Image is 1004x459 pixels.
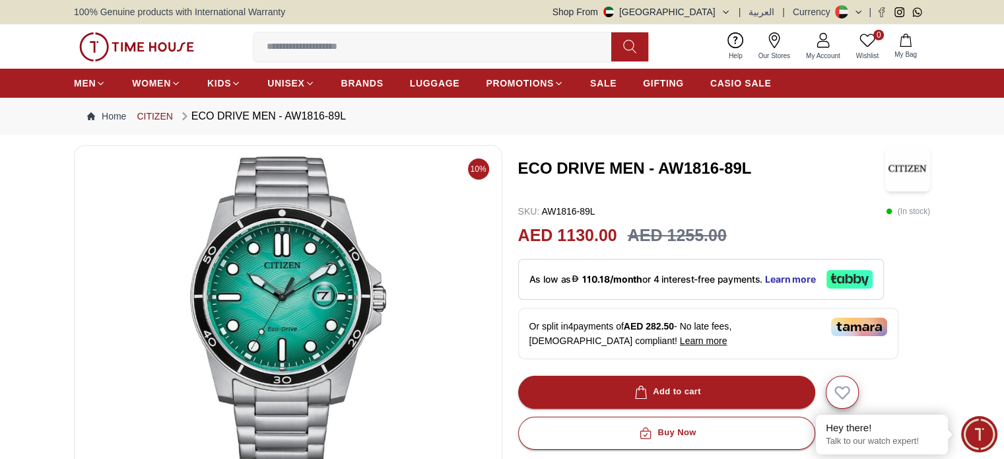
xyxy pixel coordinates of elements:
[826,436,938,447] p: Talk to our watch expert!
[961,416,997,452] div: Chat Widget
[518,223,617,248] h2: AED 1130.00
[826,421,938,435] div: Hey there!
[873,30,884,40] span: 0
[885,145,930,192] img: ECO DRIVE MEN - AW1816-89L
[518,308,898,359] div: Or split in 4 payments of - No late fees, [DEMOGRAPHIC_DATA] compliant!
[178,108,346,124] div: ECO DRIVE MEN - AW1816-89L
[739,5,741,18] span: |
[267,77,304,90] span: UNISEX
[518,158,885,179] h3: ECO DRIVE MEN - AW1816-89L
[518,417,815,450] button: Buy Now
[753,51,795,61] span: Our Stores
[636,425,696,441] div: Buy Now
[132,77,171,90] span: WOMEN
[590,77,617,90] span: SALE
[468,159,489,180] span: 10%
[518,206,540,217] span: SKU :
[887,31,925,62] button: My Bag
[848,30,887,63] a: 0Wishlist
[603,7,614,17] img: United Arab Emirates
[721,30,751,63] a: Help
[341,71,384,95] a: BRANDS
[486,77,554,90] span: PROMOTIONS
[782,5,785,18] span: |
[87,110,126,123] a: Home
[624,321,674,332] span: AED 282.50
[590,71,617,95] a: SALE
[877,7,887,17] a: Facebook
[632,384,701,400] div: Add to cart
[851,51,884,61] span: Wishlist
[137,110,172,123] a: CITIZEN
[710,71,772,95] a: CASIO SALE
[723,51,748,61] span: Help
[410,71,460,95] a: LUGGAGE
[831,318,887,336] img: Tamara
[74,71,106,95] a: MEN
[486,71,564,95] a: PROMOTIONS
[207,71,241,95] a: KIDS
[628,223,727,248] h3: AED 1255.00
[751,30,798,63] a: Our Stores
[889,50,922,59] span: My Bag
[518,376,815,409] button: Add to cart
[886,205,930,218] p: ( In stock )
[552,5,731,18] button: Shop From[GEOGRAPHIC_DATA]
[518,205,595,218] p: AW1816-89L
[132,71,181,95] a: WOMEN
[894,7,904,17] a: Instagram
[267,71,314,95] a: UNISEX
[74,98,930,135] nav: Breadcrumb
[869,5,871,18] span: |
[410,77,460,90] span: LUGGAGE
[912,7,922,17] a: Whatsapp
[801,51,846,61] span: My Account
[749,5,774,18] button: العربية
[710,77,772,90] span: CASIO SALE
[793,5,836,18] div: Currency
[74,77,96,90] span: MEN
[341,77,384,90] span: BRANDS
[207,77,231,90] span: KIDS
[643,77,684,90] span: GIFTING
[680,335,727,346] span: Learn more
[79,32,194,61] img: ...
[74,5,285,18] span: 100% Genuine products with International Warranty
[643,71,684,95] a: GIFTING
